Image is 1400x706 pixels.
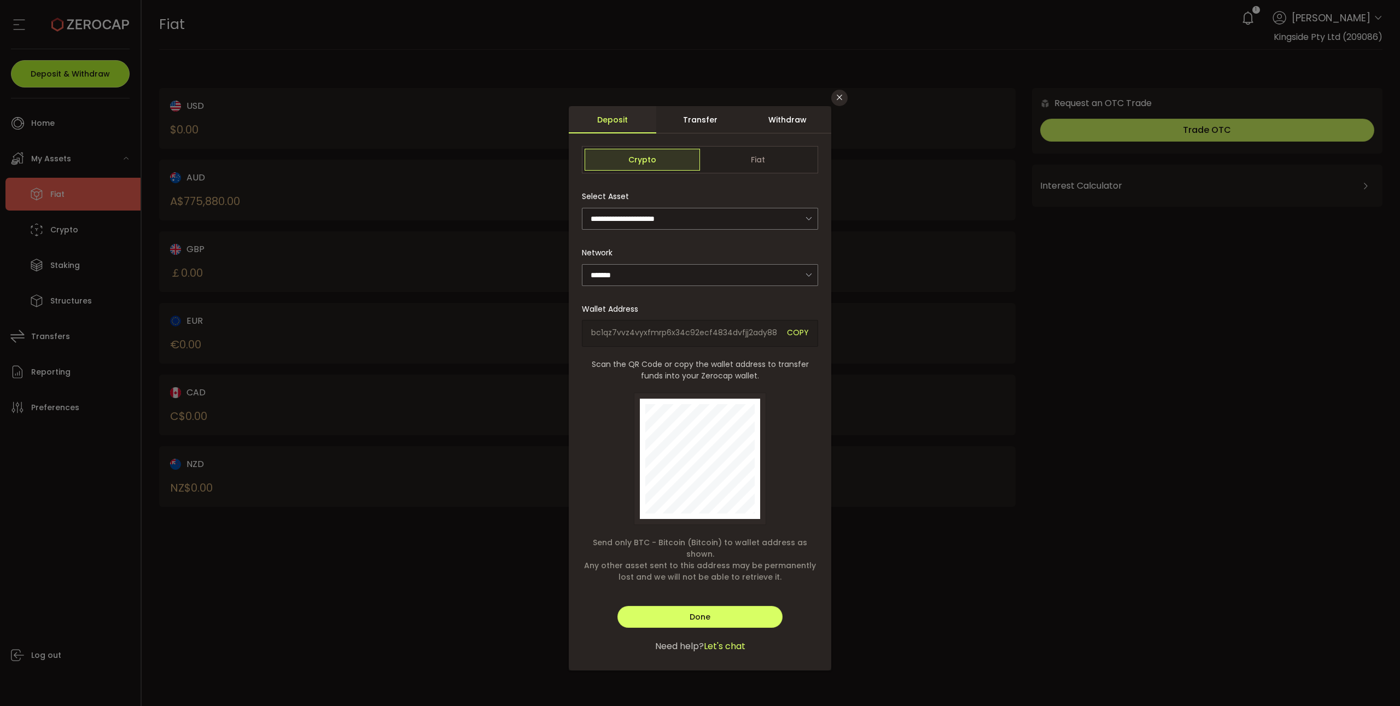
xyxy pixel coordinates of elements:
[831,90,848,106] button: Close
[582,359,818,382] span: Scan the QR Code or copy the wallet address to transfer funds into your Zerocap wallet.
[582,191,635,202] label: Select Asset
[690,611,710,622] span: Done
[700,149,815,171] span: Fiat
[569,106,656,133] div: Deposit
[591,327,779,340] span: bc1qz7vvz4vyxfmrp6x34c92ecf4834dvfjj2ady88
[787,327,809,340] span: COPY
[704,640,745,653] span: Let's chat
[582,560,818,583] span: Any other asset sent to this address may be permanently lost and we will not be able to retrieve it.
[569,106,831,670] div: dialog
[582,247,619,258] label: Network
[617,606,783,628] button: Done
[656,106,744,133] div: Transfer
[1270,588,1400,706] iframe: Chat Widget
[585,149,700,171] span: Crypto
[655,640,704,653] span: Need help?
[744,106,831,133] div: Withdraw
[582,304,645,314] label: Wallet Address
[582,537,818,560] span: Send only BTC - Bitcoin (Bitcoin) to wallet address as shown.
